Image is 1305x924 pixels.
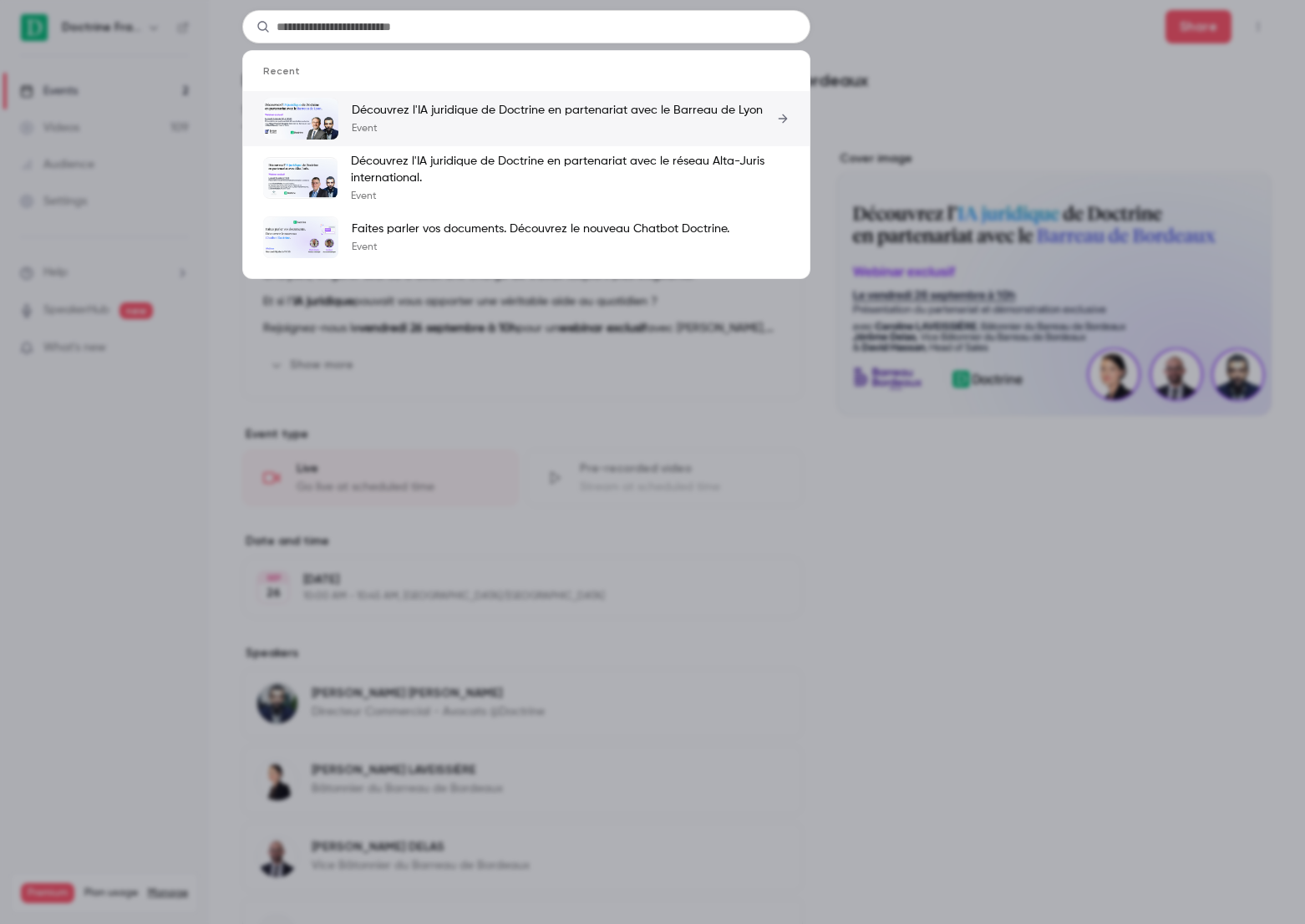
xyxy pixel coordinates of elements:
[351,153,790,186] p: Découvrez l'IA juridique de Doctrine en partenariat avec le réseau Alta-Juris international.
[243,64,810,91] li: Recent
[352,122,763,135] p: Event
[352,221,729,237] p: Faites parler vos documents. Découvrez le nouveau Chatbot Doctrine.
[351,190,790,203] p: Event
[352,102,763,119] p: Découvrez l'IA juridique de Doctrine en partenariat avec le Barreau de Lyon
[352,241,729,254] p: Event
[263,157,338,199] img: Découvrez l'IA juridique de Doctrine en partenariat avec le réseau Alta-Juris international.
[263,216,338,258] img: Faites parler vos documents. Découvrez le nouveau Chatbot Doctrine.
[263,98,338,140] img: Découvrez l'IA juridique de Doctrine en partenariat avec le Barreau de Lyon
